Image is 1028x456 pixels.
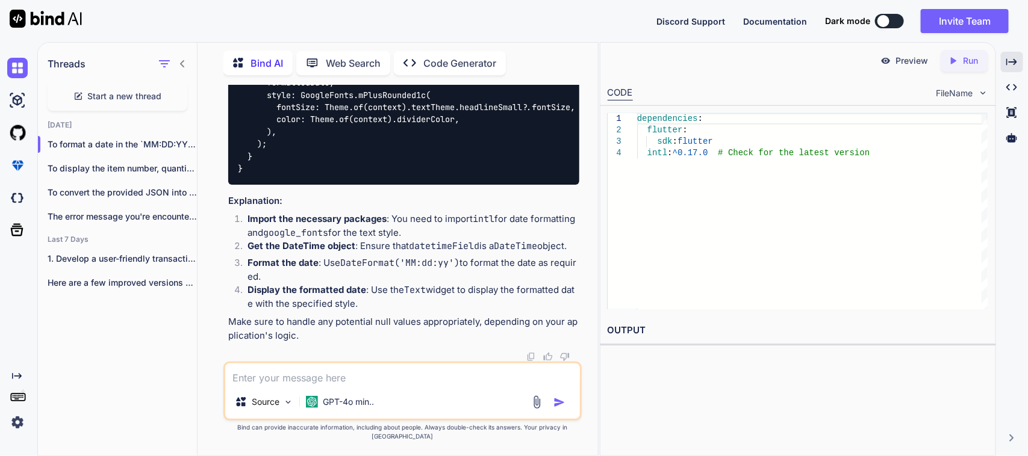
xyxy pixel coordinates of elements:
[667,148,672,158] span: :
[543,352,553,362] img: like
[228,315,579,342] p: Make sure to handle any potential null values appropriately, depending on your application's logic.
[530,395,544,409] img: attachment
[608,125,621,136] div: 2
[48,186,197,199] p: To convert the provided JSON into a...
[657,137,672,146] span: sdk
[608,86,633,100] div: CODE
[263,227,328,239] code: google_fonts
[698,114,703,123] span: :
[473,213,494,225] code: intl
[326,56,381,70] p: Web Search
[48,277,197,289] p: Here are a few improved versions of...
[238,283,579,310] li: : Use the widget to display the formatted date with the specified style.
[825,15,870,27] span: Dark mode
[656,16,725,26] span: Discord Support
[608,136,621,147] div: 3
[682,125,687,135] span: :
[608,113,621,125] div: 1
[494,240,537,252] code: DateTime
[238,256,579,283] li: : Use to format the date as required.
[238,239,579,256] li: : Ensure that is a object.
[600,316,995,345] h2: OUTPUT
[423,56,496,70] p: Code Generator
[678,137,713,146] span: flutter
[553,396,565,408] img: icon
[647,148,668,158] span: intl
[718,148,870,158] span: # Check for the latest version
[673,137,678,146] span: :
[248,257,319,268] strong: Format the date
[48,57,86,71] h1: Threads
[743,16,807,26] span: Documentation
[743,15,807,28] button: Documentation
[921,9,1009,33] button: Invite Team
[248,240,355,251] strong: Get the DateTime object
[647,125,683,135] span: flutter
[248,284,366,295] strong: Display the formatted date
[323,396,374,408] p: GPT-4o min..
[7,123,28,143] img: githubLight
[283,397,293,407] img: Pick Models
[608,147,621,159] div: 4
[340,257,459,269] code: DateFormat('MM:dd:yy')
[978,88,988,98] img: chevron down
[38,120,197,130] h2: [DATE]
[936,87,973,99] span: FileName
[404,284,426,296] code: Text
[306,396,318,408] img: GPT-4o mini
[48,253,197,265] p: 1. Develop a user-friendly transaction request screen...
[673,148,708,158] span: ^0.17.0
[7,412,28,433] img: settings
[7,58,28,78] img: chat
[560,352,570,362] img: dislike
[228,194,579,208] h3: Explanation:
[251,56,283,70] p: Bind AI
[88,90,162,102] span: Start a new thread
[526,352,536,362] img: copy
[238,212,579,239] li: : You need to import for date formatting and for the text style.
[656,15,725,28] button: Discord Support
[252,396,279,408] p: Source
[223,423,582,441] p: Bind can provide inaccurate information, including about people. Always double-check its answers....
[48,138,197,150] p: To format a date in the `MM:DD:YY` forma...
[38,235,197,244] h2: Last 7 Days
[896,55,929,67] p: Preview
[10,10,82,28] img: Bind AI
[7,188,28,208] img: darkCloudIdeIcon
[48,211,197,223] p: The error message you're encountering indicates that...
[7,155,28,176] img: premium
[880,55,891,66] img: preview
[48,162,197,174] p: To display the item number, quantity, and...
[964,55,979,67] p: Run
[637,114,698,123] span: dependencies
[248,213,387,224] strong: Import the necessary packages
[7,90,28,111] img: ai-studio
[409,240,479,252] code: datetimeField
